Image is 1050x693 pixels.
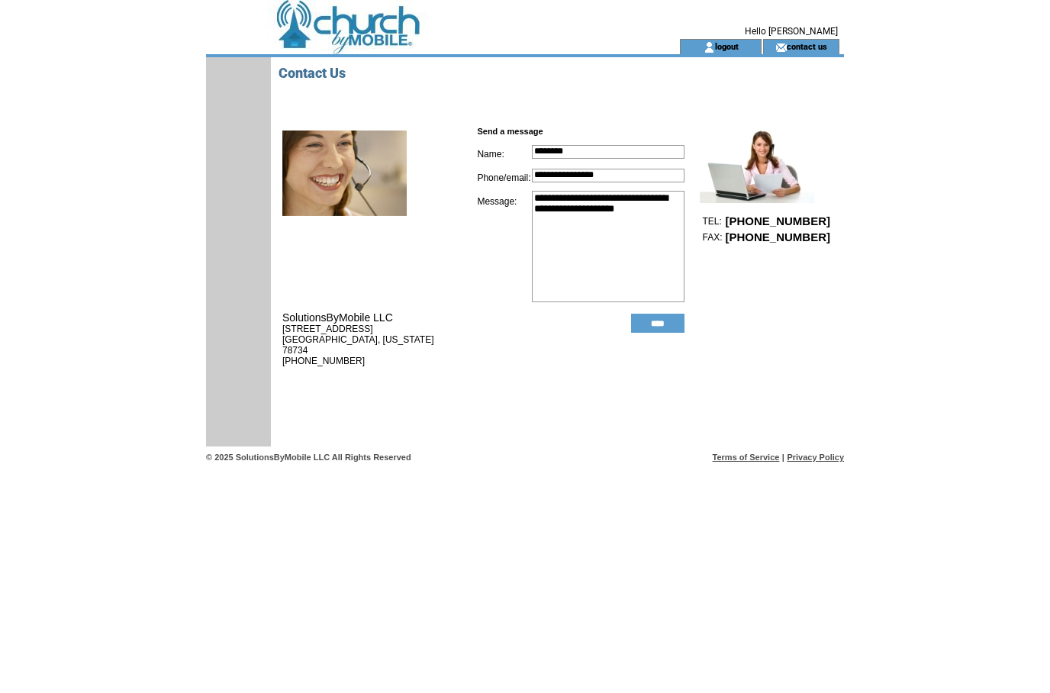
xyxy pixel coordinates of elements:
a: Privacy Policy [787,453,844,462]
img: office.jpg [282,131,407,216]
a: contact us [787,41,827,51]
span: [STREET_ADDRESS] [282,324,373,334]
img: account_icon.gif [704,41,715,53]
span: Hello [PERSON_NAME] [745,26,838,37]
img: represent.jpg [700,127,814,203]
img: contact_us_icon.gif [775,41,787,53]
a: logout [715,41,739,51]
td: Message: [477,191,532,302]
span: Send a message [477,127,543,136]
span: [PHONE_NUMBER] [725,214,830,227]
span: FAX: [702,232,722,243]
span: [PHONE_NUMBER] [282,356,365,366]
span: Contact Us [279,65,346,81]
a: Terms of Service [713,453,780,462]
span: TEL: [702,216,721,227]
td: Phone/email: [477,167,532,183]
span: | [782,453,784,462]
span: [GEOGRAPHIC_DATA], [US_STATE] 78734 [282,334,433,356]
span: SolutionsByMobile LLC [282,311,393,324]
span: [PHONE_NUMBER] [725,230,830,243]
td: Name: [477,143,532,160]
span: © 2025 SolutionsByMobile LLC All Rights Reserved [206,453,411,462]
